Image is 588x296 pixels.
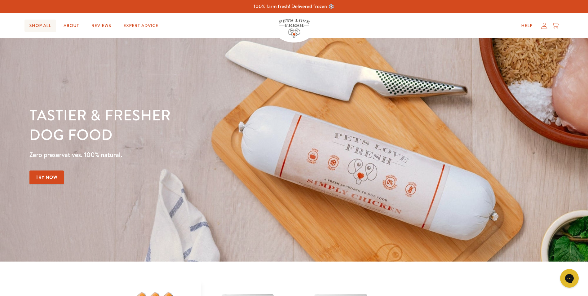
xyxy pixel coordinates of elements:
[279,19,310,38] img: Pets Love Fresh
[119,20,163,32] a: Expert Advice
[516,20,537,32] a: Help
[29,106,382,145] h1: Tastier & fresher dog food
[557,267,582,290] iframe: Gorgias live chat messenger
[24,20,56,32] a: Shop All
[86,20,116,32] a: Reviews
[29,149,382,160] p: Zero preservatives. 100% natural.
[29,170,64,184] a: Try Now
[59,20,84,32] a: About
